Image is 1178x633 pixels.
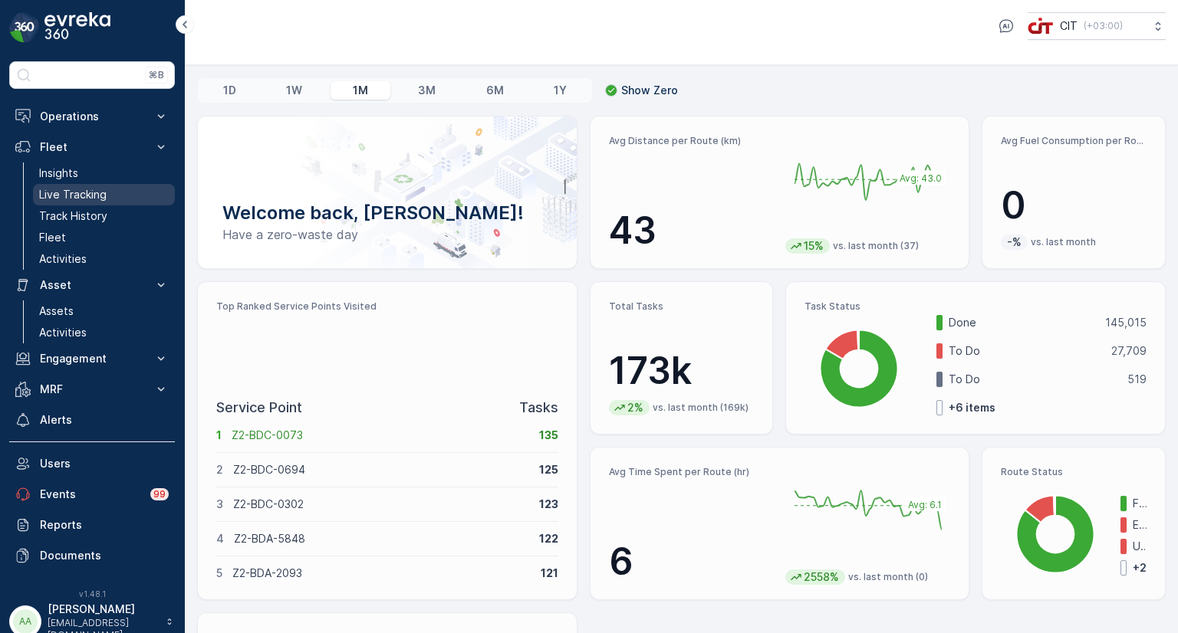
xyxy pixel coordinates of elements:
[9,270,175,300] button: Asset
[353,83,368,98] p: 1M
[40,277,144,293] p: Asset
[149,69,164,81] p: ⌘B
[40,139,144,155] p: Fleet
[486,83,504,98] p: 6M
[1001,182,1147,228] p: 0
[805,300,1147,313] p: Task Status
[39,166,78,181] p: Insights
[1105,315,1147,330] p: 145,015
[222,225,552,244] p: Have a zero-waste day
[40,109,144,124] p: Operations
[539,462,558,477] p: 125
[39,303,74,319] p: Assets
[1001,135,1147,147] p: Avg Fuel Consumption per Route (lt)
[9,12,40,43] img: logo
[39,230,66,245] p: Fleet
[9,132,175,162] button: Fleet
[33,205,175,227] a: Track History
[33,248,175,270] a: Activities
[609,539,774,585] p: 6
[234,531,529,546] p: Z2-BDA-5848
[40,351,144,366] p: Engagement
[216,531,224,546] p: 4
[519,397,558,418] p: Tasks
[949,400,995,415] p: + 6 items
[609,348,755,394] p: 173k
[33,162,175,184] a: Insights
[609,300,755,313] p: Total Tasks
[232,566,531,581] p: Z2-BDA-2093
[9,343,175,374] button: Engagement
[949,372,1117,387] p: To Do
[33,184,175,205] a: Live Tracking
[40,487,141,502] p: Events
[1133,560,1147,576] p: + 2
[48,602,158,617] p: [PERSON_NAME]
[1133,496,1147,511] p: Finished
[1133,539,1147,554] p: Undispatched
[1111,343,1147,359] p: 27,709
[1001,466,1147,478] p: Route Status
[9,374,175,405] button: MRF
[9,510,175,540] a: Reports
[216,566,222,581] p: 5
[1084,20,1123,32] p: ( +03:00 )
[802,569,841,585] p: 2558%
[609,466,774,478] p: Avg Time Spent per Route (hr)
[40,382,144,397] p: MRF
[541,566,558,581] p: 121
[39,208,107,224] p: Track History
[539,428,558,443] p: 135
[833,240,919,252] p: vs. last month (37)
[1060,18,1078,34] p: CIT
[1028,18,1054,34] img: cit-logo_pOk6rL0.png
[39,325,87,340] p: Activities
[9,101,175,132] button: Operations
[40,412,169,428] p: Alerts
[848,571,928,583] p: vs. last month (0)
[39,187,107,202] p: Live Tracking
[609,208,774,254] p: 43
[1133,517,1147,533] p: Expired
[9,405,175,435] a: Alerts
[1005,235,1023,250] p: -%
[9,589,175,599] span: v 1.48.1
[153,487,166,501] p: 99
[539,531,558,546] p: 122
[216,300,558,313] p: Top Ranked Service Points Visited
[539,497,558,512] p: 123
[216,428,222,443] p: 1
[40,456,169,471] p: Users
[286,83,302,98] p: 1W
[39,251,87,267] p: Activities
[653,402,749,414] p: vs. last month (169k)
[9,540,175,571] a: Documents
[233,497,529,512] p: Z2-BDC-0302
[1028,12,1166,40] button: CIT(+03:00)
[40,517,169,533] p: Reports
[418,83,436,98] p: 3M
[802,238,825,254] p: 15%
[949,343,1101,359] p: To Do
[223,83,236,98] p: 1D
[216,462,223,477] p: 2
[33,322,175,343] a: Activities
[609,135,774,147] p: Avg Distance per Route (km)
[222,201,552,225] p: Welcome back, [PERSON_NAME]!
[40,548,169,563] p: Documents
[1127,372,1147,387] p: 519
[233,462,529,477] p: Z2-BDC-0694
[232,428,529,443] p: Z2-BDC-0073
[626,400,645,415] p: 2%
[33,300,175,322] a: Assets
[9,448,175,479] a: Users
[216,397,302,418] p: Service Point
[216,497,223,512] p: 3
[1031,236,1096,248] p: vs. last month
[554,83,567,98] p: 1Y
[9,479,175,510] a: Events99
[33,227,175,248] a: Fleet
[621,83,678,98] p: Show Zero
[949,315,1095,330] p: Done
[44,12,110,43] img: logo_dark-DEwI_e13.png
